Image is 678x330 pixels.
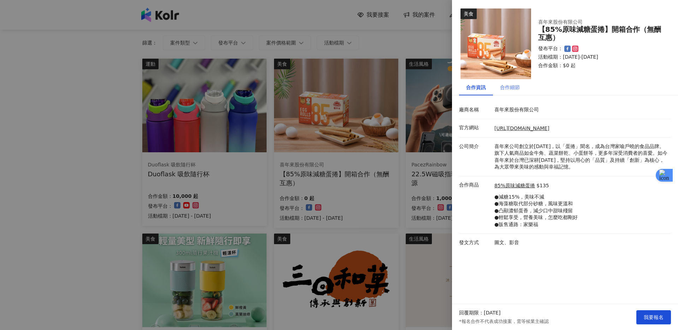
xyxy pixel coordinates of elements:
[538,45,563,52] p: 發布平台：
[460,8,531,79] img: 85%原味減糖蛋捲
[459,106,491,113] p: 廠商名稱
[459,310,500,317] p: 回覆期限：[DATE]
[459,124,491,131] p: 官方網站
[494,239,667,246] p: 圖文、影音
[460,8,477,19] div: 美食
[466,83,486,91] div: 合作資訊
[500,83,520,91] div: 合作細節
[538,25,662,42] div: 【85%原味減糖蛋捲】開箱合作（無酬互惠）
[636,310,671,324] button: 我要報名
[538,19,651,26] div: 喜年來股份有限公司
[494,125,549,131] a: [URL][DOMAIN_NAME]
[459,239,491,246] p: 發文方式
[459,318,549,325] p: *報名合作不代表成功接案，需等候業主確認
[459,182,491,189] p: 合作商品
[494,182,535,189] a: 85%原味減糖蛋捲
[538,62,662,69] p: 合作金額： $0 起
[459,143,491,150] p: 公司簡介
[494,106,667,113] p: 喜年來股份有限公司
[494,194,578,228] p: ●減糖15%，美味不減 ●海藻糖取代部分砂糖，風味更溫和 ●凸顯濃郁蛋香，減少口中甜味殘留 ●輕鬆享受，營養美味，怎麼吃都剛好 ●販售通路：家樂福
[536,182,549,189] p: $135
[538,54,662,61] p: 活動檔期：[DATE]-[DATE]
[494,143,667,171] p: 喜年來公司創立於[DATE]，以「蛋捲」聞名，成為台灣家喻戶曉的食品品牌。旗下人氣商品如金牛角、蔬菜餅乾、小蛋餅等，更多年深受消費者的喜愛。如今喜年來於台灣已深耕[DATE]，堅持以用心的「品質...
[644,314,664,320] span: 我要報名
